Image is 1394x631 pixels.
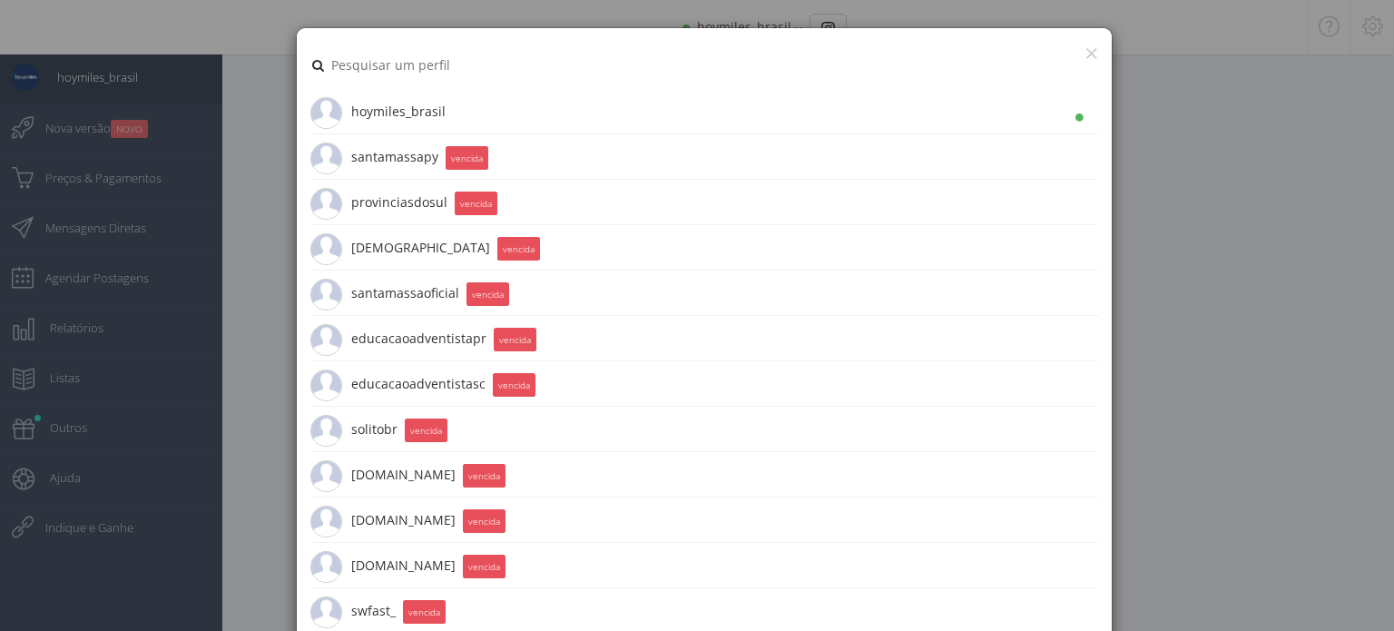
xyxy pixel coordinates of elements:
[310,89,446,134] span: hoymiles_brasil
[310,543,456,588] span: [DOMAIN_NAME]
[310,316,486,361] span: educacaoadventistapr
[446,146,488,170] small: vencida
[494,328,536,351] small: vencida
[403,600,446,624] small: vencida
[493,373,535,397] small: vencida
[310,271,459,316] span: santamassaoficial
[405,419,447,442] small: vencida
[463,464,506,488] small: vencida
[310,498,456,543] span: [DOMAIN_NAME]
[310,361,486,407] span: educacaoadventistasc
[466,282,509,306] small: vencida
[310,180,447,225] span: provinciasdosul
[1085,41,1098,65] button: ×
[463,555,506,578] small: vencida
[329,42,1038,89] input: Pesquisar um perfil
[455,192,497,215] small: vencida
[310,225,490,271] span: [DEMOGRAPHIC_DATA]
[497,237,540,261] small: vencida
[463,509,506,533] small: vencida
[310,134,438,180] span: santamassapy
[310,407,398,452] span: solitobr
[310,452,456,498] span: [DOMAIN_NAME]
